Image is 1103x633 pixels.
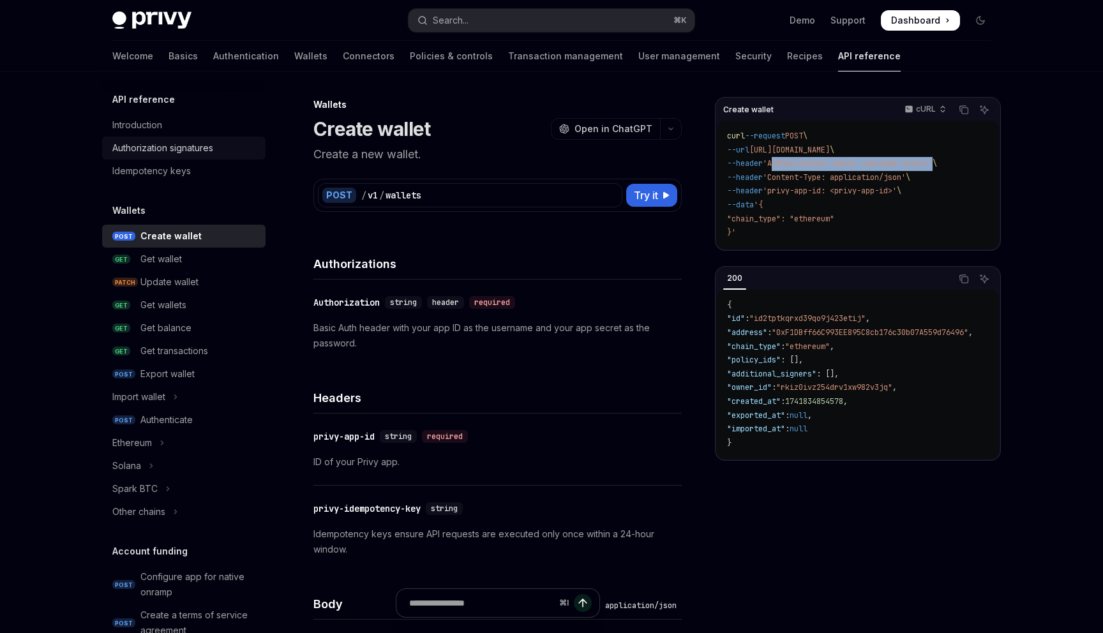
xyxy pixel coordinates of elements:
[112,203,146,218] h5: Wallets
[343,41,394,71] a: Connectors
[723,271,746,286] div: 200
[838,41,901,71] a: API reference
[785,341,830,352] span: "ethereum"
[727,300,732,310] span: {
[313,526,682,557] p: Idempotency keys ensure API requests are executed only once within a 24-hour window.
[727,186,763,196] span: --header
[727,313,745,324] span: "id"
[816,369,839,379] span: : [],
[313,430,375,443] div: privy-app-id
[432,297,459,308] span: header
[772,382,776,392] span: :
[112,11,191,29] img: dark logo
[112,324,130,333] span: GET
[551,118,660,140] button: Open in ChatGPT
[745,313,749,324] span: :
[574,123,652,135] span: Open in ChatGPT
[112,92,175,107] h5: API reference
[169,41,198,71] a: Basics
[112,41,153,71] a: Welcome
[112,504,165,519] div: Other chains
[385,431,412,442] span: string
[727,410,785,421] span: "exported_at"
[313,98,682,111] div: Wallets
[763,186,897,196] span: 'privy-app-id: <privy-app-id>'
[976,271,993,287] button: Ask AI
[785,131,803,141] span: POST
[956,271,972,287] button: Copy the contents from the code block
[313,296,380,309] div: Authorization
[102,477,266,500] button: Toggle Spark BTC section
[112,232,135,241] span: POST
[787,41,823,71] a: Recipes
[102,316,266,339] a: GETGet balance
[727,327,767,338] span: "address"
[508,41,623,71] a: Transaction management
[140,274,199,290] div: Update wallet
[673,15,687,26] span: ⌘ K
[112,481,158,496] div: Spark BTC
[727,131,745,141] span: curl
[409,589,554,617] input: Ask a question...
[830,145,834,155] span: \
[102,454,266,477] button: Toggle Solana section
[368,189,378,202] div: v1
[727,438,732,448] span: }
[102,294,266,316] a: GETGet wallets
[727,158,763,168] span: --header
[727,200,754,210] span: --data
[322,188,356,203] div: POST
[727,172,763,182] span: --header
[102,137,266,160] a: Authorization signatures
[140,320,191,336] div: Get balance
[294,41,327,71] a: Wallets
[140,569,258,600] div: Configure app for native onramp
[140,343,208,359] div: Get transactions
[727,227,736,237] span: }'
[781,355,803,365] span: : [],
[112,301,130,310] span: GET
[469,296,515,309] div: required
[112,369,135,379] span: POST
[906,172,910,182] span: \
[112,117,162,133] div: Introduction
[830,341,834,352] span: ,
[749,145,830,155] span: [URL][DOMAIN_NAME]
[433,13,469,28] div: Search...
[102,565,266,604] a: POSTConfigure app for native onramp
[386,189,421,202] div: wallets
[112,544,188,559] h5: Account funding
[112,580,135,590] span: POST
[361,189,366,202] div: /
[102,431,266,454] button: Toggle Ethereum section
[112,140,213,156] div: Authorization signatures
[897,99,952,121] button: cURL
[727,341,781,352] span: "chain_type"
[112,278,138,287] span: PATCH
[112,346,130,356] span: GET
[749,313,866,324] span: "id2tptkqrxd39qo9j423etij"
[112,389,165,405] div: Import wallet
[968,327,973,338] span: ,
[727,355,781,365] span: "policy_ids"
[785,396,843,406] span: 1741834854578
[102,248,266,271] a: GETGet wallet
[790,424,807,434] span: null
[866,313,870,324] span: ,
[745,131,785,141] span: --request
[727,369,816,379] span: "additional_signers"
[102,385,266,408] button: Toggle Import wallet section
[112,163,191,179] div: Idempotency keys
[763,158,933,168] span: 'Authorization: Basic <encoded-value>'
[727,214,834,224] span: "chain_type": "ethereum"
[410,41,493,71] a: Policies & controls
[754,200,763,210] span: '{
[790,14,815,27] a: Demo
[112,435,152,451] div: Ethereum
[727,424,785,434] span: "imported_at"
[140,297,186,313] div: Get wallets
[390,297,417,308] span: string
[807,410,812,421] span: ,
[626,184,677,207] button: Try it
[638,41,720,71] a: User management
